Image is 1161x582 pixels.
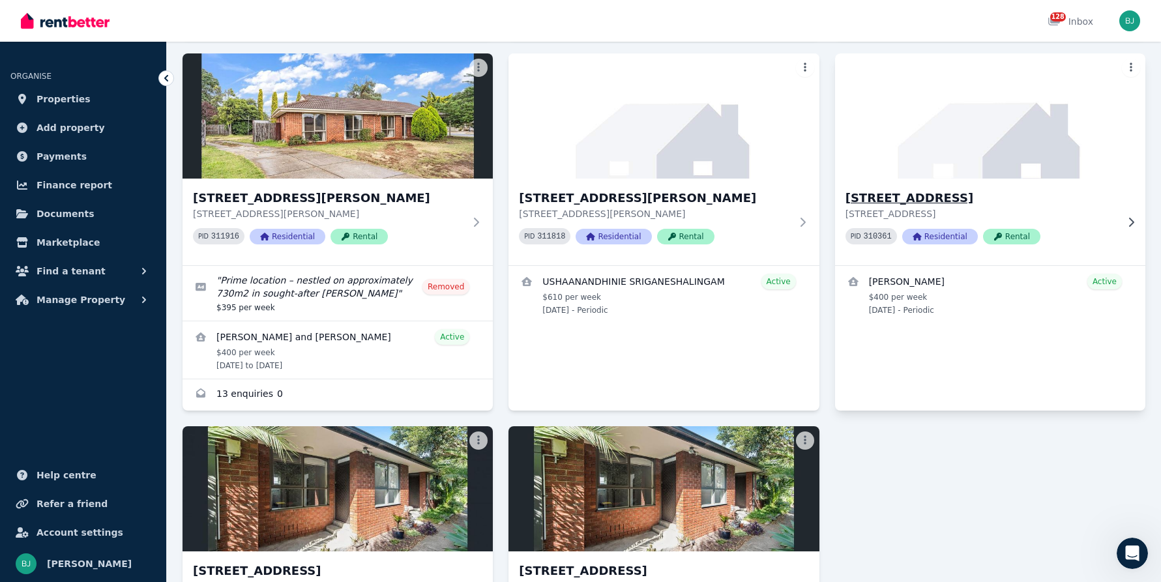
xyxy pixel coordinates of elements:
div: [DATE] [10,257,250,274]
textarea: Message… [11,400,250,422]
h3: [STREET_ADDRESS] [193,562,464,580]
a: unit 6/1 Larnoo Avenue, Brunswick West[STREET_ADDRESS][STREET_ADDRESS]PID 310361ResidentialRental [835,53,1145,265]
span: Refer a friend [37,496,108,512]
h1: The RentBetter Team [63,12,172,22]
a: View details for Jodie Madder and Jason Hall [183,321,493,379]
span: ORGANISE [10,72,51,81]
a: Finance report [10,172,156,198]
span: Documents [37,206,95,222]
span: Residential [576,229,651,244]
p: [STREET_ADDRESS][PERSON_NAME] [519,207,790,220]
img: RentBetter [21,11,110,31]
span: Marketplace [37,235,100,250]
a: Properties [10,86,156,112]
div: joined the conversation [56,277,222,289]
a: Help centre [10,462,156,488]
h3: [STREET_ADDRESS] [519,562,790,580]
img: unit 6/1 Larnoo Avenue, Brunswick West [827,50,1153,182]
span: Rental [331,229,388,244]
img: Profile image for The RentBetter Team [37,7,58,28]
button: Emoji picker [20,427,31,437]
a: Documents [10,201,156,227]
code: 310361 [864,232,892,241]
span: Rental [983,229,1040,244]
div: Rochelle says… [10,274,250,304]
div: Hi I was able to clone inspection report previously but now I can't clone entry report for U5/1 L... [47,180,250,246]
span: Rental [657,229,714,244]
button: Send a message… [224,422,244,443]
button: Home [204,5,229,30]
div: [DATE] [10,162,250,180]
button: More options [469,431,488,450]
code: 311916 [211,232,239,241]
button: go back [8,5,33,30]
p: [STREET_ADDRESS][PERSON_NAME] [193,207,464,220]
small: PID [198,233,209,240]
span: Residential [902,229,978,244]
span: Residential [250,229,325,244]
span: 128 [1050,12,1066,22]
button: More options [1122,59,1140,77]
a: View details for Keren Smith [835,266,1145,323]
a: View details for USHAANANDHINIE SRIGANESHALINGAM [508,266,819,323]
p: [STREET_ADDRESS] [845,207,1117,220]
div: Hi Bom, [PERSON_NAME] here just jumping in for [PERSON_NAME]. I’ve cloned the condition report, a... [10,304,214,424]
iframe: Intercom live chat [1117,538,1148,569]
a: Refer a friend [10,491,156,517]
button: Find a tenant [10,258,156,284]
div: Hi Bom, I know there are a few features relating to this coming soon, but let me double check wit... [21,35,203,99]
span: Find a tenant [37,263,106,279]
small: PID [524,233,535,240]
button: Start recording [83,427,93,437]
span: Properties [37,91,91,107]
div: Hi I was able to clone inspection report previously but now I can't clone entry report for U5/1 L... [57,188,240,239]
span: Finance report [37,177,112,193]
img: Bom Jin [1119,10,1140,31]
h3: [STREET_ADDRESS][PERSON_NAME] [193,189,464,207]
span: Add property [37,120,105,136]
span: Account settings [37,525,123,540]
a: Enquiries for 25 Hilton Way, Melton West [183,379,493,411]
div: Hi Bom, [PERSON_NAME] here just jumping in for [PERSON_NAME]. I’ve cloned the condition report, a... [21,312,203,363]
b: [PERSON_NAME] [56,278,129,287]
a: 54 Westmoreland Road, Sunshine North[STREET_ADDRESS][PERSON_NAME][STREET_ADDRESS][PERSON_NAME]PID... [508,53,819,265]
code: 311818 [537,232,565,241]
button: Manage Property [10,287,156,313]
img: unit 3/1 Larnoo Avenue, Brunswick West [183,426,493,551]
div: Jeremy says… [10,27,250,162]
div: Hi Bom, I know there are a few features relating to this coming soon, but let me double check wit... [10,27,214,152]
span: [PERSON_NAME] [47,556,132,572]
a: Marketplace [10,229,156,255]
button: More options [796,431,814,450]
span: Help centre [37,467,96,483]
span: Payments [37,149,87,164]
a: Edit listing: Prime location – nestled on approximately 730m2 in sought-after Melton West [183,266,493,321]
small: PID [851,233,861,240]
div: Close [229,5,252,29]
div: Inbox [1048,15,1093,28]
button: More options [469,59,488,77]
img: unit 4/1 Larnoo Avenue, Brunswick West [508,426,819,551]
div: Rochelle says… [10,304,250,426]
div: [PERSON_NAME] + The RentBetter Team [21,118,203,143]
h3: [STREET_ADDRESS][PERSON_NAME] [519,189,790,207]
a: Add property [10,115,156,141]
img: 25 Hilton Way, Melton West [183,53,493,179]
button: Gif picker [41,427,51,437]
div: Bom says… [10,180,250,257]
a: 25 Hilton Way, Melton West[STREET_ADDRESS][PERSON_NAME][STREET_ADDRESS][PERSON_NAME]PID 311916Res... [183,53,493,265]
div: Cheers, [21,106,203,119]
a: Account settings [10,519,156,546]
img: Bom Jin [16,553,37,574]
img: 54 Westmoreland Road, Sunshine North [508,53,819,179]
h3: [STREET_ADDRESS] [845,189,1117,207]
span: Manage Property [37,292,125,308]
img: Profile image for Rochelle [39,276,52,289]
button: More options [796,59,814,77]
button: Upload attachment [62,427,72,437]
a: Payments [10,143,156,169]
